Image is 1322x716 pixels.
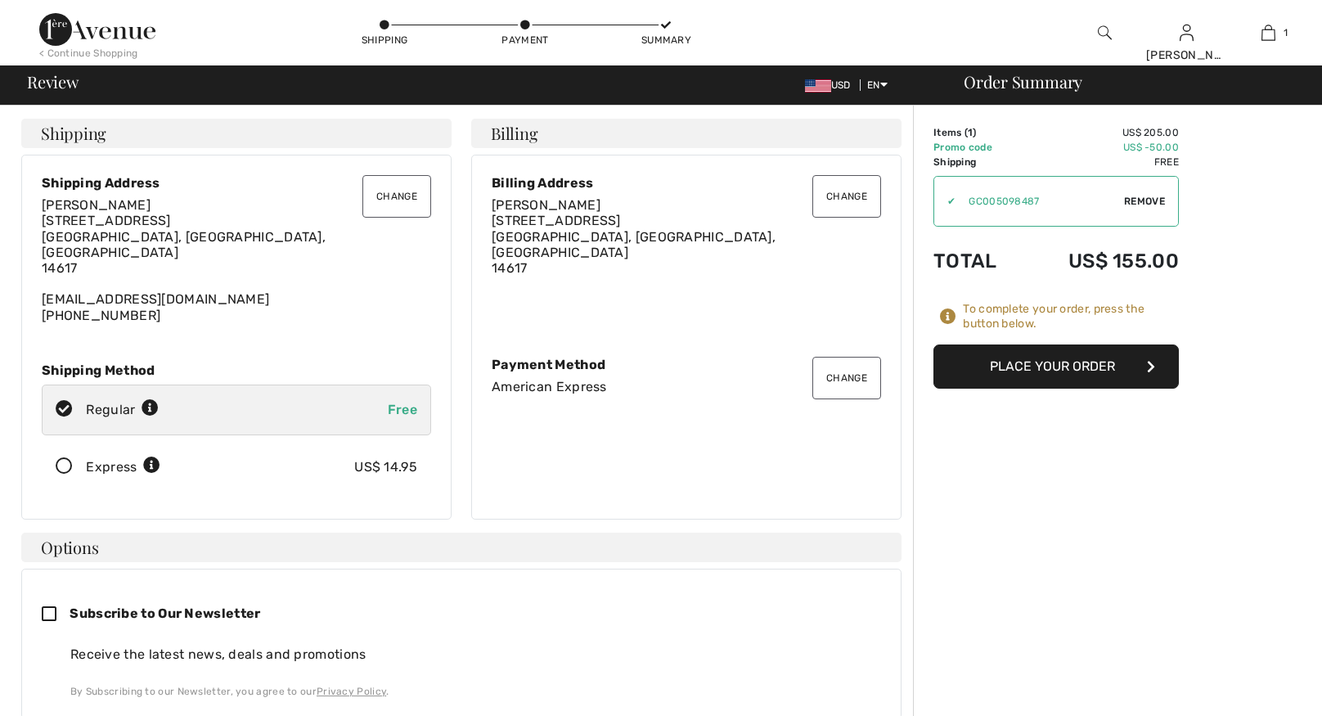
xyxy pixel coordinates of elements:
[1124,194,1165,209] span: Remove
[501,33,550,47] div: Payment
[388,402,417,417] span: Free
[1180,23,1194,43] img: My Info
[42,175,431,191] div: Shipping Address
[933,125,1023,140] td: Items ( )
[70,645,881,664] div: Receive the latest news, deals and promotions
[86,400,159,420] div: Regular
[1228,23,1308,43] a: 1
[21,533,902,562] h4: Options
[39,13,155,46] img: 1ère Avenue
[812,357,881,399] button: Change
[956,177,1124,226] input: Promo code
[27,74,79,90] span: Review
[933,233,1023,289] td: Total
[812,175,881,218] button: Change
[944,74,1312,90] div: Order Summary
[1023,125,1179,140] td: US$ 205.00
[805,79,831,92] img: US Dollar
[41,125,106,142] span: Shipping
[968,127,973,138] span: 1
[1023,140,1179,155] td: US$ -50.00
[491,125,537,142] span: Billing
[934,194,956,209] div: ✔
[492,213,776,276] span: [STREET_ADDRESS] [GEOGRAPHIC_DATA], [GEOGRAPHIC_DATA], [GEOGRAPHIC_DATA] 14617
[492,175,881,191] div: Billing Address
[86,457,160,477] div: Express
[492,357,881,372] div: Payment Method
[1023,233,1179,289] td: US$ 155.00
[933,140,1023,155] td: Promo code
[805,79,857,91] span: USD
[70,606,260,621] span: Subscribe to Our Newsletter
[867,79,888,91] span: EN
[1146,47,1226,64] div: [PERSON_NAME]
[362,175,431,218] button: Change
[1098,23,1112,43] img: search the website
[1284,25,1288,40] span: 1
[933,155,1023,169] td: Shipping
[39,46,138,61] div: < Continue Shopping
[641,33,690,47] div: Summary
[42,197,431,323] div: [EMAIL_ADDRESS][DOMAIN_NAME] [PHONE_NUMBER]
[317,686,386,697] a: Privacy Policy
[1023,155,1179,169] td: Free
[492,379,881,394] div: American Express
[42,197,151,213] span: [PERSON_NAME]
[492,197,600,213] span: [PERSON_NAME]
[42,213,326,276] span: [STREET_ADDRESS] [GEOGRAPHIC_DATA], [GEOGRAPHIC_DATA], [GEOGRAPHIC_DATA] 14617
[963,302,1179,331] div: To complete your order, press the button below.
[1180,25,1194,40] a: Sign In
[42,363,431,378] div: Shipping Method
[354,457,417,477] div: US$ 14.95
[70,684,881,699] div: By Subscribing to our Newsletter, you agree to our .
[1261,23,1275,43] img: My Bag
[933,344,1179,389] button: Place Your Order
[360,33,409,47] div: Shipping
